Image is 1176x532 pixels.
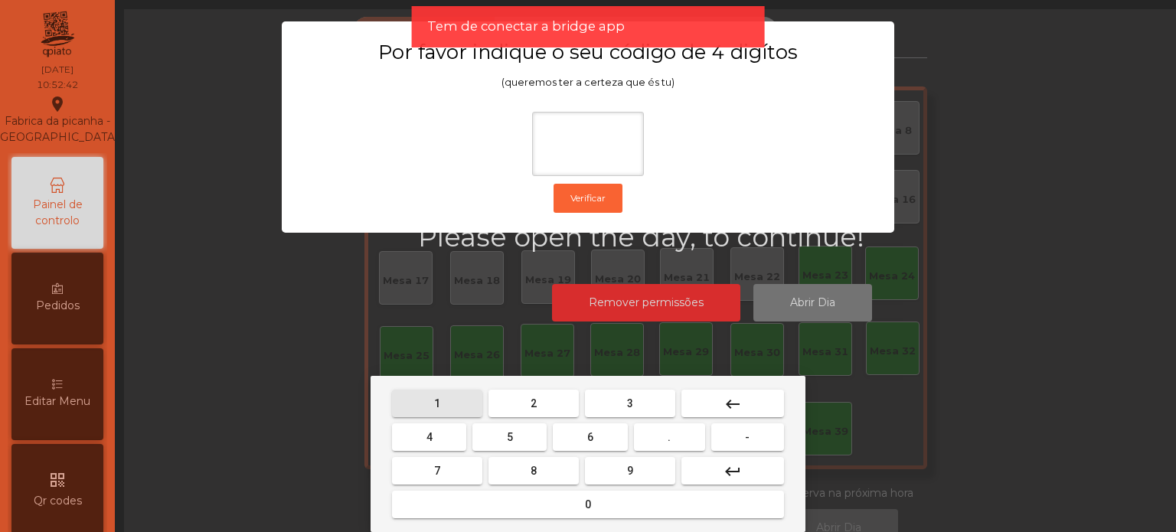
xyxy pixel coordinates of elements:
span: 2 [531,397,537,410]
span: - [745,431,750,443]
span: 5 [507,431,513,443]
mat-icon: keyboard_return [724,462,742,481]
span: Tem de conectar a bridge app [427,17,625,36]
span: 4 [426,431,433,443]
span: . [668,431,671,443]
span: (queremos ter a certeza que és tu) [501,77,675,88]
span: 9 [627,465,633,477]
span: 6 [587,431,593,443]
h3: Por favor indique o seu código de 4 digítos [312,40,864,64]
span: 1 [434,397,440,410]
span: 7 [434,465,440,477]
button: Verificar [554,184,622,213]
mat-icon: keyboard_backspace [724,395,742,413]
span: 8 [531,465,537,477]
span: 3 [627,397,633,410]
span: 0 [585,498,591,511]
